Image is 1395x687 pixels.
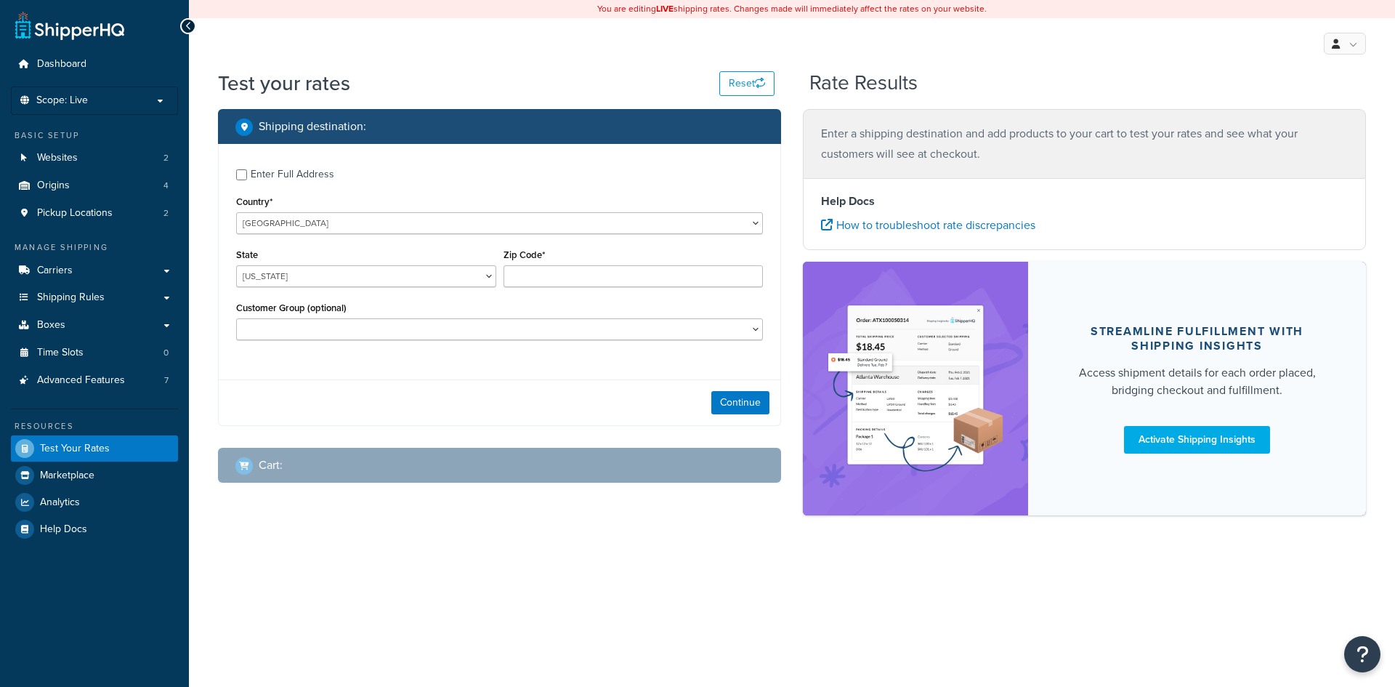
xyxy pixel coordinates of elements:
a: Websites2 [11,145,178,172]
span: Carriers [37,265,73,277]
li: Websites [11,145,178,172]
li: Origins [11,172,178,199]
a: Boxes [11,312,178,339]
p: Enter a shipping destination and add products to your cart to test your rates and see what your c... [821,124,1348,164]
span: Shipping Rules [37,292,105,304]
span: Time Slots [37,347,84,359]
span: Origins [37,180,70,192]
li: Pickup Locations [11,200,178,227]
span: Boxes [37,319,65,332]
span: Dashboard [37,58,86,71]
a: Test Your Rates [11,435,178,462]
span: Websites [37,152,78,164]
div: Basic Setup [11,129,178,142]
a: Activate Shipping Insights [1124,426,1270,454]
a: Carriers [11,257,178,284]
label: Country* [236,196,272,207]
a: Time Slots0 [11,340,178,366]
span: Scope: Live [36,95,88,107]
a: Marketplace [11,462,178,489]
button: Reset [719,71,775,96]
label: Zip Code* [504,249,545,260]
a: Advanced Features7 [11,367,178,394]
span: Test Your Rates [40,443,110,455]
li: Time Slots [11,340,178,366]
a: Analytics [11,489,178,515]
b: LIVE [656,2,674,15]
h2: Rate Results [809,72,918,95]
div: Access shipment details for each order placed, bridging checkout and fulfillment. [1063,364,1331,399]
div: Resources [11,420,178,433]
a: Pickup Locations2 [11,200,178,227]
span: Advanced Features [37,374,125,387]
span: Pickup Locations [37,207,113,220]
span: Marketplace [40,470,94,482]
a: Help Docs [11,516,178,542]
h1: Test your rates [218,69,350,97]
span: 0 [163,347,169,359]
span: 2 [163,152,169,164]
div: Enter Full Address [251,164,334,185]
a: Shipping Rules [11,284,178,311]
li: Advanced Features [11,367,178,394]
input: Enter Full Address [236,169,247,180]
a: Dashboard [11,51,178,78]
a: Origins4 [11,172,178,199]
h4: Help Docs [821,193,1348,210]
h2: Shipping destination : [259,120,366,133]
h2: Cart : [259,459,283,472]
span: 2 [163,207,169,220]
span: Help Docs [40,523,87,536]
button: Open Resource Center [1344,636,1380,672]
label: Customer Group (optional) [236,302,347,313]
a: How to troubleshoot rate discrepancies [821,217,1035,233]
div: Manage Shipping [11,241,178,254]
span: Analytics [40,497,80,509]
button: Continue [711,391,769,414]
div: Streamline Fulfillment with Shipping Insights [1063,324,1331,353]
span: 4 [163,180,169,192]
span: 7 [164,374,169,387]
label: State [236,249,258,260]
img: feature-image-si-e24932ea9b9fcd0ff835db86be1ff8d589347e8876e1638d903ea230a36726be.png [825,284,1006,494]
